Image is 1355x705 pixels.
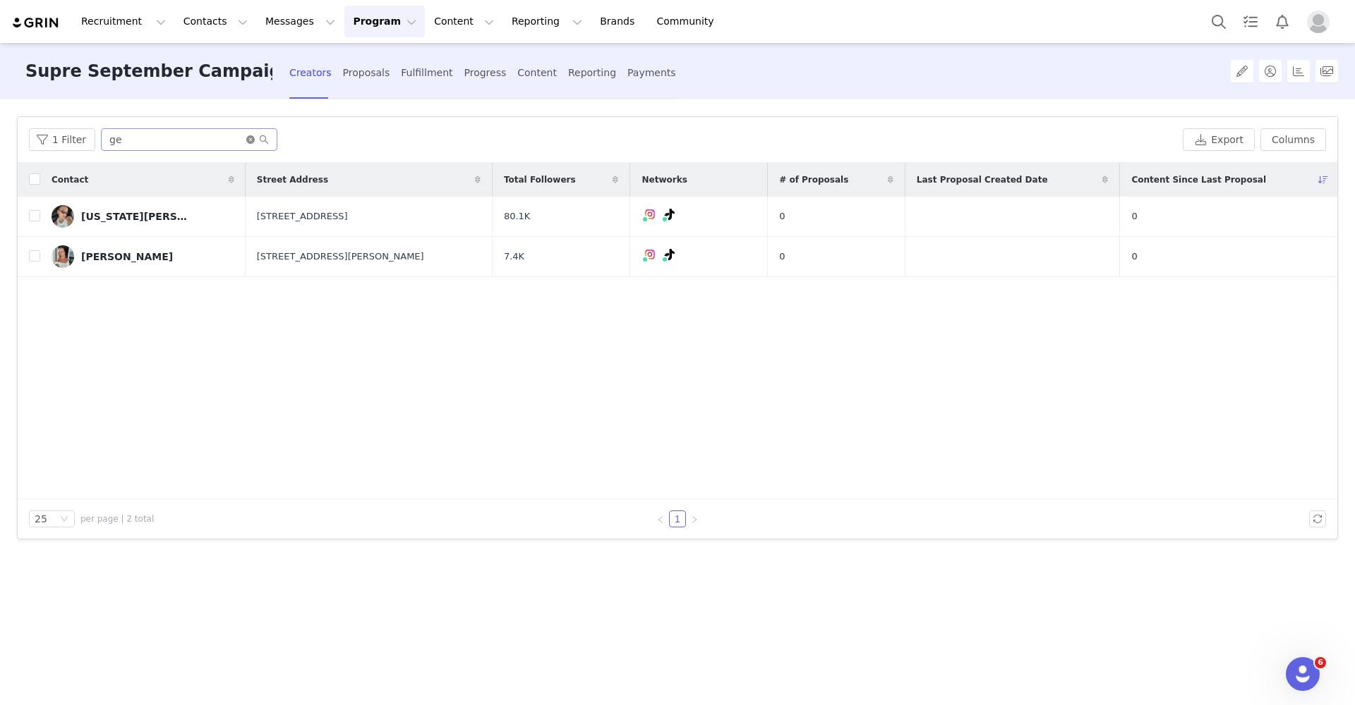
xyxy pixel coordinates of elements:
[35,511,47,527] div: 25
[289,54,332,92] div: Creators
[81,211,187,222] div: [US_STATE][PERSON_NAME]
[1307,11,1330,33] img: placeholder-profile.jpg
[344,6,425,37] button: Program
[1267,6,1298,37] button: Notifications
[426,6,502,37] button: Content
[257,173,328,186] span: Street Address
[29,128,95,151] button: 1 Filter
[1131,173,1266,186] span: Content Since Last Proposal
[52,205,234,228] a: [US_STATE][PERSON_NAME]
[1299,11,1344,33] button: Profile
[670,511,685,527] a: 1
[917,173,1048,186] span: Last Proposal Created Date
[343,54,390,92] div: Proposals
[246,135,255,144] i: icon: close-circle
[257,209,348,223] span: [STREET_ADDRESS]
[401,54,452,92] div: Fulfillment
[1286,657,1320,691] iframe: Intercom live chat
[504,250,524,264] span: 7.4K
[52,245,234,268] a: [PERSON_NAME]
[591,6,647,37] a: Brands
[652,510,669,527] li: Previous Page
[669,510,686,527] li: 1
[1131,209,1137,223] span: 0
[175,6,256,37] button: Contacts
[627,54,676,92] div: Payments
[101,128,277,151] input: Search...
[779,250,785,264] span: 0
[642,173,687,186] span: Networks
[1203,6,1234,37] button: Search
[644,209,656,220] img: instagram.svg
[1315,657,1326,668] span: 6
[81,251,173,262] div: [PERSON_NAME]
[644,249,656,260] img: instagram.svg
[779,173,848,186] span: # of Proposals
[504,173,576,186] span: Total Followers
[649,6,729,37] a: Community
[779,209,785,223] span: 0
[656,515,665,524] i: icon: left
[11,16,61,30] img: grin logo
[1183,128,1255,151] button: Export
[1260,128,1326,151] button: Columns
[257,6,344,37] button: Messages
[52,245,74,268] img: 76f641df-1000-4e65-86a7-294ac7ecc6fc.jpg
[259,135,269,145] i: icon: search
[686,510,703,527] li: Next Page
[52,205,74,228] img: 1aac2fdf-6794-4611-8d90-1fb23bb31e31.jpg
[52,173,88,186] span: Contact
[504,209,530,223] span: 80.1K
[80,513,154,525] span: per page | 2 total
[1235,6,1266,37] a: Tasks
[690,515,699,524] i: icon: right
[1131,250,1137,264] span: 0
[517,54,557,92] div: Content
[503,6,591,37] button: Reporting
[568,54,616,92] div: Reporting
[60,515,68,525] i: icon: down
[257,250,424,264] span: [STREET_ADDRESS][PERSON_NAME]
[73,6,174,37] button: Recruitment
[25,43,272,100] h3: Supre September Campaign - Community
[464,54,507,92] div: Progress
